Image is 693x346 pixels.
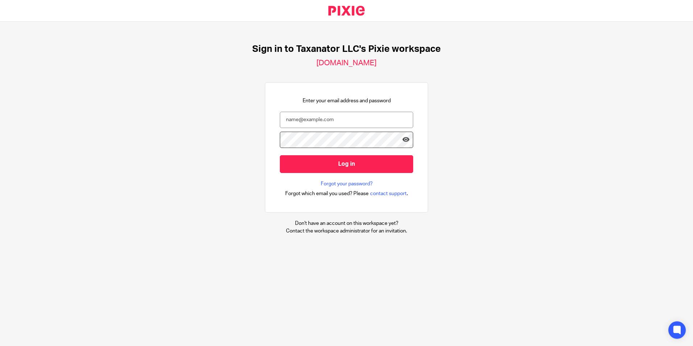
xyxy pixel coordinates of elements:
[280,112,413,128] input: name@example.com
[286,220,407,227] p: Don't have an account on this workspace yet?
[316,58,377,68] h2: [DOMAIN_NAME]
[285,189,408,198] div: .
[303,97,391,104] p: Enter your email address and password
[286,227,407,235] p: Contact the workspace administrator for an invitation.
[370,190,407,197] span: contact support
[285,190,369,197] span: Forgot which email you used? Please
[280,155,413,173] input: Log in
[321,180,373,188] a: Forgot your password?
[252,44,441,55] h1: Sign in to Taxanator LLC's Pixie workspace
